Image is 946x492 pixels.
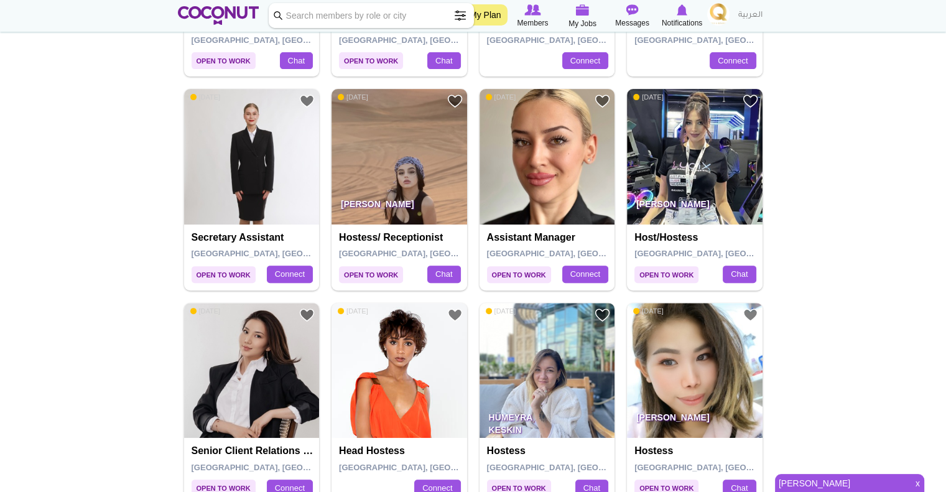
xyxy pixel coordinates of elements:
span: [DATE] [633,93,664,101]
h4: Senior Client Relations & Sales Executive [192,445,315,457]
span: My Jobs [568,17,596,30]
a: Connect [267,266,313,283]
p: [PERSON_NAME] [332,190,467,225]
span: [DATE] [338,93,368,101]
a: [PERSON_NAME] [775,475,908,492]
a: Connect [562,52,608,70]
p: [PERSON_NAME] [627,190,763,225]
a: Add to Favourites [743,93,758,109]
a: Add to Favourites [595,93,610,109]
span: Open to Work [634,266,698,283]
span: Members [517,17,548,29]
img: Home [178,6,259,25]
a: Add to Favourites [447,93,463,109]
span: [DATE] [486,93,516,101]
span: [GEOGRAPHIC_DATA], [GEOGRAPHIC_DATA] [487,35,664,45]
span: [GEOGRAPHIC_DATA], [GEOGRAPHIC_DATA] [634,463,812,472]
img: Messages [626,4,639,16]
span: [GEOGRAPHIC_DATA], [GEOGRAPHIC_DATA] [487,463,664,472]
a: Connect [562,266,608,283]
img: My Jobs [576,4,590,16]
span: [GEOGRAPHIC_DATA], [GEOGRAPHIC_DATA] [192,249,369,258]
a: Browse Members Members [508,3,558,29]
img: Browse Members [524,4,540,16]
span: Open to Work [192,52,256,69]
span: [GEOGRAPHIC_DATA], [GEOGRAPHIC_DATA] [634,35,812,45]
a: Chat [280,52,313,70]
a: Notifications Notifications [657,3,707,29]
a: My Jobs My Jobs [558,3,608,30]
span: [DATE] [190,307,221,315]
h4: Hostess [487,445,611,457]
h4: Head Hostess [339,445,463,457]
span: x [911,475,924,492]
h4: Host/Hostess [634,232,758,243]
span: [GEOGRAPHIC_DATA], [GEOGRAPHIC_DATA] [339,35,516,45]
span: Open to Work [339,52,403,69]
a: Messages Messages [608,3,657,29]
a: Add to Favourites [299,93,315,109]
input: Search members by role or city [269,3,474,28]
h4: Hostess/ Receptionist [339,232,463,243]
a: Connect [710,52,756,70]
span: [GEOGRAPHIC_DATA], [GEOGRAPHIC_DATA] [192,35,369,45]
span: Open to Work [487,266,551,283]
span: [GEOGRAPHIC_DATA], [GEOGRAPHIC_DATA] [487,249,664,258]
a: Add to Favourites [743,307,758,323]
a: Add to Favourites [595,307,610,323]
span: Messages [615,17,649,29]
h4: Secretary Assistant [192,232,315,243]
h4: Hostess [634,445,758,457]
a: My Plan [463,4,508,26]
p: [PERSON_NAME] [627,403,763,438]
span: [GEOGRAPHIC_DATA], [GEOGRAPHIC_DATA] [192,463,369,472]
span: Open to Work [339,266,403,283]
a: Add to Favourites [447,307,463,323]
span: [DATE] [633,307,664,315]
span: Open to Work [192,266,256,283]
span: [DATE] [338,307,368,315]
a: Add to Favourites [299,307,315,323]
span: [GEOGRAPHIC_DATA], [GEOGRAPHIC_DATA] [339,249,516,258]
span: Notifications [662,17,702,29]
a: العربية [732,3,769,28]
p: Hümeyra Keskin [480,403,615,438]
img: Notifications [677,4,687,16]
span: [DATE] [486,307,516,315]
a: Chat [427,266,460,283]
h4: Assistant Manager [487,232,611,243]
span: [GEOGRAPHIC_DATA], [GEOGRAPHIC_DATA] [634,249,812,258]
a: Chat [427,52,460,70]
a: Chat [723,266,756,283]
span: [DATE] [190,93,221,101]
span: [GEOGRAPHIC_DATA], [GEOGRAPHIC_DATA] [339,463,516,472]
